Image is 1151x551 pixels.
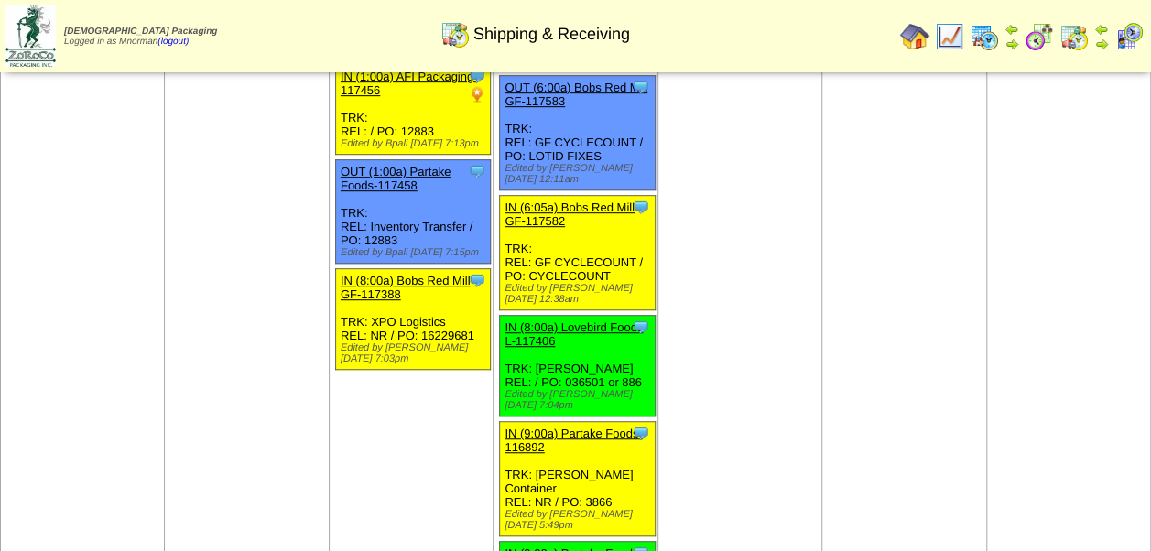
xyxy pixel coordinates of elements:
[64,27,217,47] span: Logged in as Mnorman
[1059,22,1089,51] img: calendarinout.gif
[468,271,486,289] img: Tooltip
[341,247,490,258] div: Edited by Bpali [DATE] 7:15pm
[505,427,642,454] a: IN (9:00a) Partake Foods-116892
[335,65,490,155] div: TRK: REL: / PO: 12883
[632,198,650,216] img: Tooltip
[500,316,655,416] div: TRK: [PERSON_NAME] REL: / PO: 036501 or 886
[341,342,490,364] div: Edited by [PERSON_NAME] [DATE] 7:03pm
[335,160,490,264] div: TRK: REL: Inventory Transfer / PO: 12883
[505,81,647,108] a: OUT (6:00a) Bobs Red Mill GF-117583
[1004,22,1019,37] img: arrowleft.gif
[970,22,999,51] img: calendarprod.gif
[505,200,635,228] a: IN (6:05a) Bobs Red Mill GF-117582
[157,37,189,47] a: (logout)
[64,27,217,37] span: [DEMOGRAPHIC_DATA] Packaging
[440,19,470,49] img: calendarinout.gif
[632,318,650,336] img: Tooltip
[468,162,486,180] img: Tooltip
[505,509,654,531] div: Edited by [PERSON_NAME] [DATE] 5:49pm
[473,25,630,44] span: Shipping & Receiving
[500,422,655,536] div: TRK: [PERSON_NAME] Container REL: NR / PO: 3866
[1094,22,1109,37] img: arrowleft.gif
[1094,37,1109,51] img: arrowright.gif
[500,76,655,190] div: TRK: REL: GF CYCLECOUNT / PO: LOTID FIXES
[1114,22,1144,51] img: calendarcustomer.gif
[1004,37,1019,51] img: arrowright.gif
[341,165,451,192] a: OUT (1:00a) Partake Foods-117458
[5,5,56,67] img: zoroco-logo-small.webp
[468,85,486,103] img: PO
[505,163,654,185] div: Edited by [PERSON_NAME] [DATE] 12:11am
[1025,22,1054,51] img: calendarblend.gif
[341,138,490,149] div: Edited by Bpali [DATE] 7:13pm
[935,22,964,51] img: line_graph.gif
[341,274,471,301] a: IN (8:00a) Bobs Red Mill GF-117388
[505,389,654,411] div: Edited by [PERSON_NAME] [DATE] 7:04pm
[505,320,643,348] a: IN (8:00a) Lovebird Foods L-117406
[341,70,478,97] a: IN (1:00a) AFI Packaging-117456
[500,196,655,310] div: TRK: REL: GF CYCLECOUNT / PO: CYCLECOUNT
[900,22,929,51] img: home.gif
[505,283,654,305] div: Edited by [PERSON_NAME] [DATE] 12:38am
[335,269,490,370] div: TRK: XPO Logistics REL: NR / PO: 16229681
[632,78,650,96] img: Tooltip
[632,424,650,442] img: Tooltip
